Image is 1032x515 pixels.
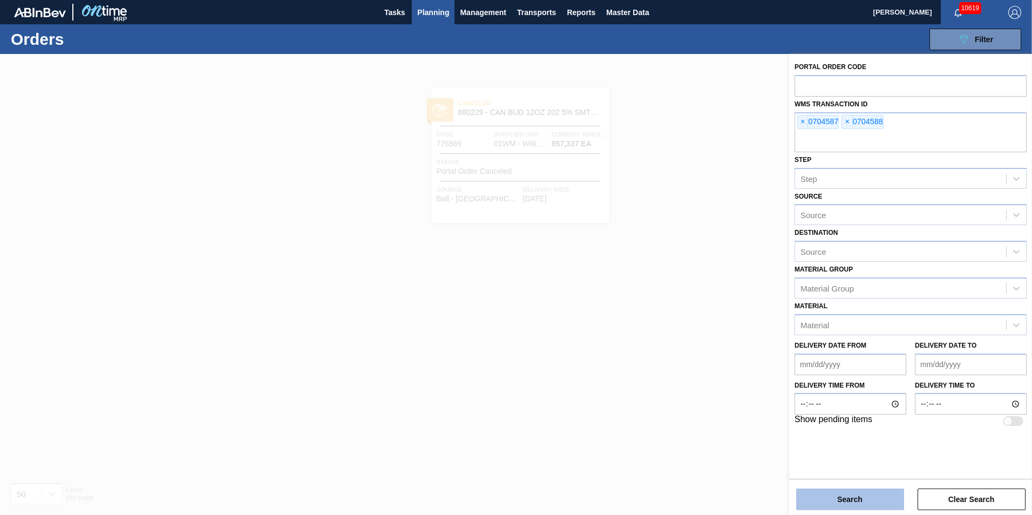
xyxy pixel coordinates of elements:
label: Portal Order Code [795,63,866,71]
span: Master Data [606,6,649,19]
div: Source [800,247,826,256]
label: Step [795,156,811,164]
span: × [798,116,808,128]
button: Notifications [941,5,975,20]
span: Management [460,6,506,19]
label: Material [795,302,827,310]
h1: Orders [11,33,172,45]
label: Destination [795,229,838,236]
label: Delivery Date to [915,342,976,349]
div: Step [800,174,817,183]
span: Tasks [383,6,406,19]
span: 10619 [959,2,981,14]
span: Reports [567,6,595,19]
label: Delivery time to [915,378,1027,394]
input: mm/dd/yyyy [795,354,906,375]
label: Show pending items [795,415,872,428]
img: TNhmsLtSVTkK8tSr43FrP2fwEKptu5GPRR3wAAAABJRU5ErkJggg== [14,8,66,17]
label: Delivery Date from [795,342,866,349]
div: 0704588 [841,115,883,129]
div: 0704587 [797,115,839,129]
span: Transports [517,6,556,19]
label: Source [795,193,822,200]
div: Material [800,320,829,329]
div: Material Group [800,283,854,293]
label: WMS Transaction ID [795,100,867,108]
img: Logout [1008,6,1021,19]
span: Filter [975,35,993,44]
span: Planning [417,6,449,19]
input: mm/dd/yyyy [915,354,1027,375]
label: Delivery time from [795,378,906,394]
button: Filter [929,29,1021,50]
label: Material Group [795,266,853,273]
div: Source [800,211,826,220]
span: × [842,116,852,128]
